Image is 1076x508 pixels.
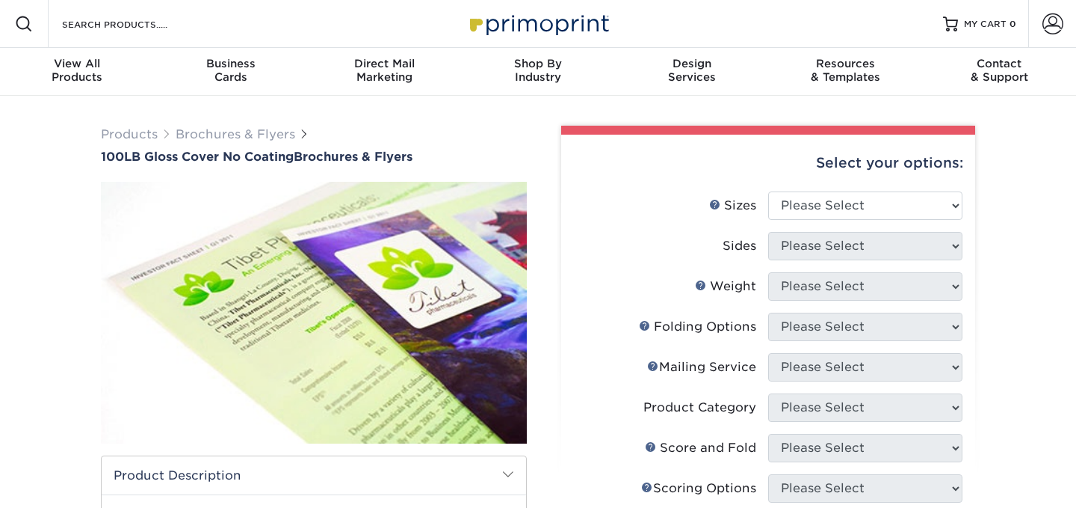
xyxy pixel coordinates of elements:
[307,57,461,84] div: Marketing
[461,57,615,70] span: Shop By
[769,57,923,70] span: Resources
[922,57,1076,84] div: & Support
[647,358,756,376] div: Mailing Service
[964,18,1007,31] span: MY CART
[922,57,1076,70] span: Contact
[615,57,769,70] span: Design
[723,237,756,255] div: Sides
[639,318,756,336] div: Folding Options
[573,135,963,192] div: Select your options:
[615,48,769,96] a: DesignServices
[643,399,756,417] div: Product Category
[101,150,527,164] h1: Brochures & Flyers
[1009,19,1016,29] span: 0
[645,439,756,457] div: Score and Fold
[61,15,206,33] input: SEARCH PRODUCTS.....
[709,197,756,215] div: Sizes
[769,57,923,84] div: & Templates
[154,57,308,70] span: Business
[461,57,615,84] div: Industry
[461,48,615,96] a: Shop ByIndustry
[922,48,1076,96] a: Contact& Support
[769,48,923,96] a: Resources& Templates
[307,48,461,96] a: Direct MailMarketing
[102,456,526,495] h2: Product Description
[101,127,158,141] a: Products
[307,57,461,70] span: Direct Mail
[615,57,769,84] div: Services
[695,278,756,296] div: Weight
[154,57,308,84] div: Cards
[101,165,527,460] img: 100LB Gloss Cover<br/>No Coating 01
[154,48,308,96] a: BusinessCards
[176,127,295,141] a: Brochures & Flyers
[463,7,613,40] img: Primoprint
[101,150,527,164] a: 100LB Gloss Cover No CoatingBrochures & Flyers
[101,150,294,164] span: 100LB Gloss Cover No Coating
[641,480,756,498] div: Scoring Options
